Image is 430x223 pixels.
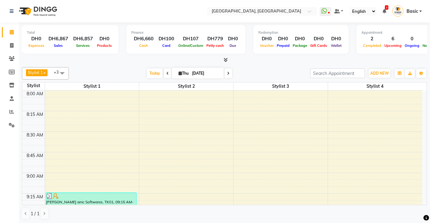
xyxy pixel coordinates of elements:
[26,194,45,200] div: 9:15 AM
[26,132,45,138] div: 8:30 AM
[258,35,275,42] div: DH0
[382,8,386,14] a: 3
[403,35,421,42] div: 0
[27,30,114,35] div: Total
[234,82,328,90] span: Stylist 3
[291,43,309,48] span: Package
[362,43,383,48] span: Completed
[26,173,45,180] div: 9:00 AM
[95,35,114,42] div: DH0
[205,43,225,48] span: Petty cash
[46,35,71,42] div: DH6,867
[131,30,240,35] div: Finance
[362,35,383,42] div: 2
[16,2,59,20] img: logo
[329,35,344,42] div: DH0
[407,8,418,15] span: Basic
[45,82,139,90] span: Stylist 1
[52,43,64,48] span: Sales
[177,35,205,42] div: DH107
[385,5,388,10] span: 3
[161,43,172,48] span: Card
[177,43,205,48] span: Online/Custom
[147,68,163,78] span: Today
[95,43,114,48] span: Products
[31,211,39,217] span: 1 / 1
[258,30,344,35] div: Redemption
[403,43,421,48] span: Ongoing
[26,152,45,159] div: 8:45 AM
[329,43,343,48] span: Wallet
[177,71,190,76] span: Thu
[156,35,177,42] div: DH100
[392,6,403,17] img: Basic
[310,68,365,78] input: Search Appointment
[75,43,92,48] span: Services
[275,43,291,48] span: Prepaid
[28,70,43,75] span: Stylist 1
[383,43,403,48] span: Upcoming
[27,35,46,42] div: DH0
[54,70,63,75] span: +3
[383,35,403,42] div: 6
[26,91,45,97] div: 8:00 AM
[309,43,329,48] span: Gift Cards
[139,82,233,90] span: Stylist 2
[138,43,150,48] span: Cash
[205,35,225,42] div: DH779
[369,69,390,78] button: ADD NEW
[258,43,275,48] span: Voucher
[228,43,238,48] span: Due
[328,82,422,90] span: Stylist 4
[27,43,46,48] span: Expenses
[275,35,291,42] div: DH0
[190,69,221,78] input: 2025-09-04
[370,71,389,76] span: ADD NEW
[71,35,95,42] div: DH6,857
[131,35,156,42] div: DH6,660
[225,35,240,42] div: DH0
[291,35,309,42] div: DH0
[43,70,46,75] a: x
[26,111,45,118] div: 8:15 AM
[309,35,329,42] div: DH0
[22,82,45,89] div: Stylist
